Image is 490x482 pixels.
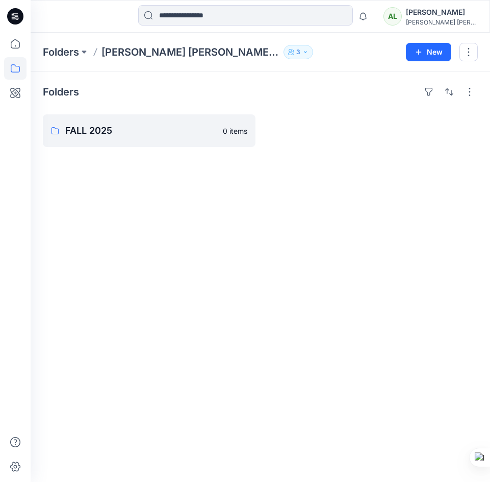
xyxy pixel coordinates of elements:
[296,46,300,58] p: 3
[283,45,313,59] button: 3
[43,45,79,59] a: Folders
[101,45,279,59] p: [PERSON_NAME] [PERSON_NAME] I TURKEY Digital Shop
[43,86,79,98] h4: Folders
[406,43,451,61] button: New
[65,124,217,138] p: FALL 2025
[406,6,477,18] div: [PERSON_NAME]
[223,126,247,136] p: 0 items
[383,7,402,26] div: AL
[406,18,477,26] div: [PERSON_NAME] [PERSON_NAME]
[43,114,255,147] a: FALL 20250 items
